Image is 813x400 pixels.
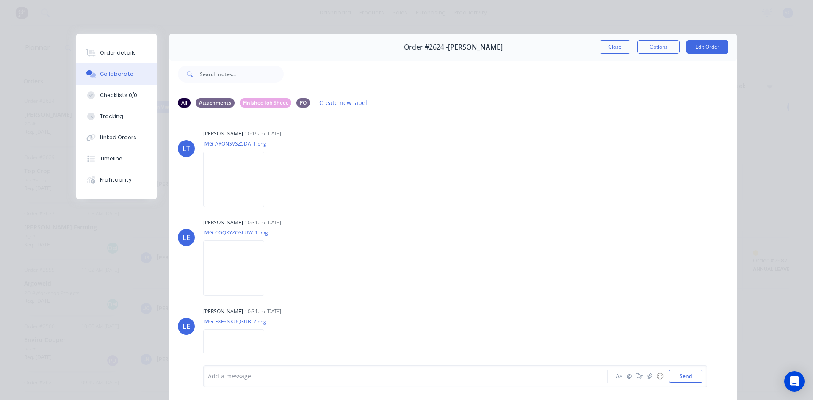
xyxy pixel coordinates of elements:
button: @ [624,371,634,381]
button: Profitability [76,169,157,190]
button: Timeline [76,148,157,169]
div: 10:31am [DATE] [245,308,281,315]
div: 10:19am [DATE] [245,130,281,138]
input: Search notes... [200,66,284,83]
span: [PERSON_NAME] [448,43,503,51]
div: [PERSON_NAME] [203,219,243,226]
div: LT [183,143,190,154]
button: Order details [76,42,157,63]
button: ☺ [655,371,665,381]
button: Edit Order [686,40,728,54]
button: Linked Orders [76,127,157,148]
div: [PERSON_NAME] [203,308,243,315]
div: Collaborate [100,70,133,78]
div: All [178,98,191,108]
button: Aa [614,371,624,381]
p: IMG_ARQNSVSZ5DA_1.png [203,140,273,147]
div: PO [296,98,310,108]
div: Checklists 0/0 [100,91,137,99]
div: Open Intercom Messenger [784,371,805,392]
p: IMG_EXFSNKUQ3UB_2.png [203,318,273,325]
div: Attachments [196,98,235,108]
button: Tracking [76,106,157,127]
div: LE [183,321,190,331]
div: Tracking [100,113,123,120]
div: Finished Job Sheet [240,98,291,108]
button: Create new label [315,97,372,108]
button: Collaborate [76,63,157,85]
div: 10:31am [DATE] [245,219,281,226]
button: Options [637,40,680,54]
button: Send [669,370,702,383]
div: Timeline [100,155,122,163]
div: [PERSON_NAME] [203,130,243,138]
div: LE [183,232,190,243]
span: Order #2624 - [404,43,448,51]
button: Checklists 0/0 [76,85,157,106]
div: Linked Orders [100,134,136,141]
div: Profitability [100,176,132,184]
button: Close [600,40,630,54]
p: IMG_CGQXYZO3LUW_1.png [203,229,273,236]
div: Order details [100,49,136,57]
